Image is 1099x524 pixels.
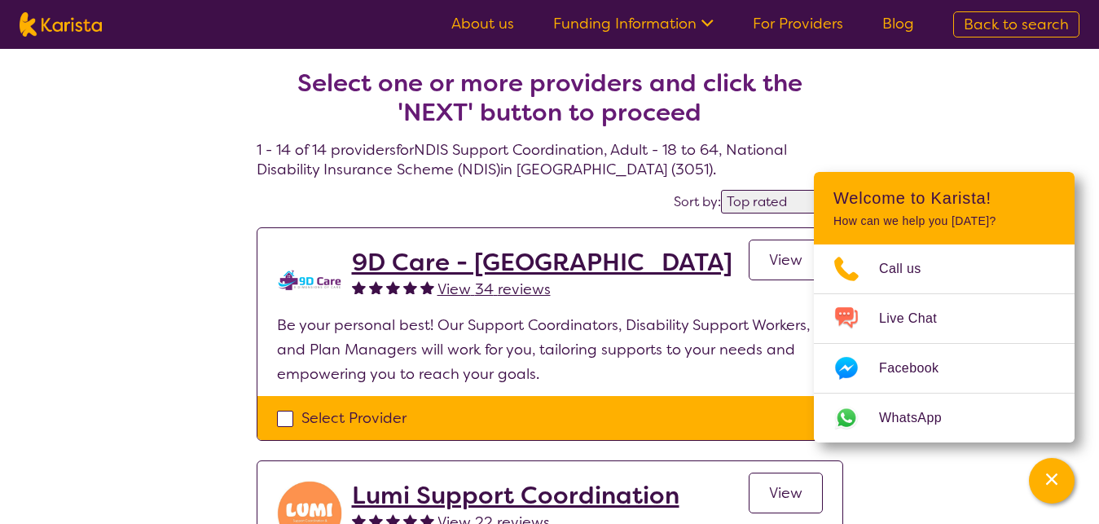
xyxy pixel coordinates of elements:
[814,394,1075,443] a: Web link opens in a new tab.
[753,14,843,33] a: For Providers
[437,280,551,299] span: View 34 reviews
[257,29,843,179] h4: 1 - 14 of 14 providers for NDIS Support Coordination , Adult - 18 to 64 , National Disability Ins...
[882,14,914,33] a: Blog
[814,172,1075,443] div: Channel Menu
[833,214,1055,228] p: How can we help you [DATE]?
[369,280,383,294] img: fullstar
[769,250,802,270] span: View
[451,14,514,33] a: About us
[964,15,1069,34] span: Back to search
[814,244,1075,443] ul: Choose channel
[20,12,102,37] img: Karista logo
[276,68,824,127] h2: Select one or more providers and click the 'NEXT' button to proceed
[277,313,823,386] p: Be your personal best! Our Support Coordinators, Disability Support Workers, and Plan Managers wi...
[277,248,342,313] img: zklkmrpc7cqrnhnbeqm0.png
[553,14,714,33] a: Funding Information
[352,248,732,277] a: 9D Care - [GEOGRAPHIC_DATA]
[769,483,802,503] span: View
[879,257,941,281] span: Call us
[749,240,823,280] a: View
[749,473,823,513] a: View
[879,356,958,381] span: Facebook
[879,306,956,331] span: Live Chat
[420,280,434,294] img: fullstar
[437,277,551,302] a: View 34 reviews
[386,280,400,294] img: fullstar
[352,481,679,510] a: Lumi Support Coordination
[1029,458,1075,504] button: Channel Menu
[953,11,1079,37] a: Back to search
[674,193,721,210] label: Sort by:
[879,406,961,430] span: WhatsApp
[833,188,1055,208] h2: Welcome to Karista!
[403,280,417,294] img: fullstar
[352,280,366,294] img: fullstar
